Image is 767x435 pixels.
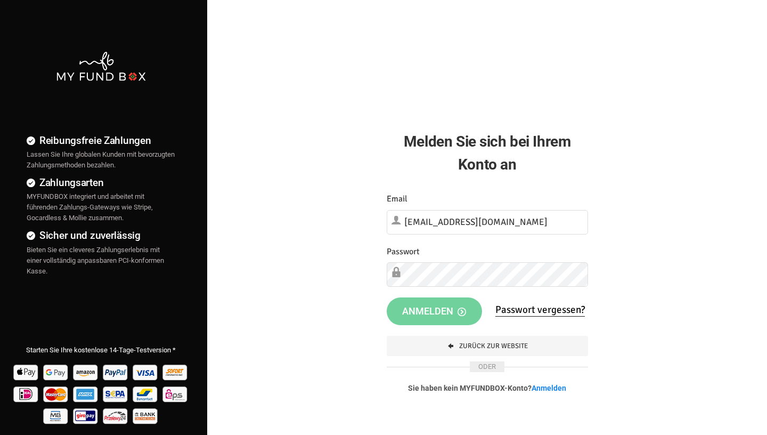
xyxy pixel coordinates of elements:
[27,246,164,275] span: Bieten Sie ein cleveres Zahlungserlebnis mit einer vollständig anpassbaren PCI-konformen Kasse.
[470,361,504,372] span: ODER
[161,383,190,405] img: EPS Pay
[387,383,588,393] p: Sie haben kein MYFUNDBOX-Konto?
[12,383,40,405] img: Ideal Pay
[402,305,466,317] span: Anmelden
[387,245,420,259] label: Passwort
[102,383,130,405] img: sepa Pay
[132,383,160,405] img: Bancontact Pay
[387,192,407,206] label: Email
[161,361,190,383] img: Sofort Pay
[102,361,130,383] img: Paypal
[55,51,146,82] img: mfbwhite.png
[42,361,70,383] img: Google Pay
[495,303,585,317] a: Passwort vergessen?
[42,383,70,405] img: Mastercard Pay
[72,383,100,405] img: american_express Pay
[27,133,175,148] h4: Reibungsfreie Zahlungen
[42,405,70,426] img: mb Pay
[532,384,566,392] a: Anmelden
[132,361,160,383] img: Visa
[27,150,175,169] span: Lassen Sie Ihre globalen Kunden mit bevorzugten Zahlungsmethoden bezahlen.
[387,297,482,325] button: Anmelden
[27,228,175,243] h4: Sicher und zuverlässig
[387,210,588,235] input: Email
[72,405,100,426] img: giropay
[27,192,153,222] span: MYFUNDBOX integriert und arbeitet mit führenden Zahlungs-Gateways wie Stripe, Gocardless & Mollie...
[102,405,130,426] img: p24 Pay
[72,361,100,383] img: Amazon
[12,361,40,383] img: Apple Pay
[27,175,175,190] h4: Zahlungsarten
[132,405,160,426] img: banktransfer
[387,336,588,356] a: Zurück zur Website
[387,130,588,176] h2: Melden Sie sich bei Ihrem Konto an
